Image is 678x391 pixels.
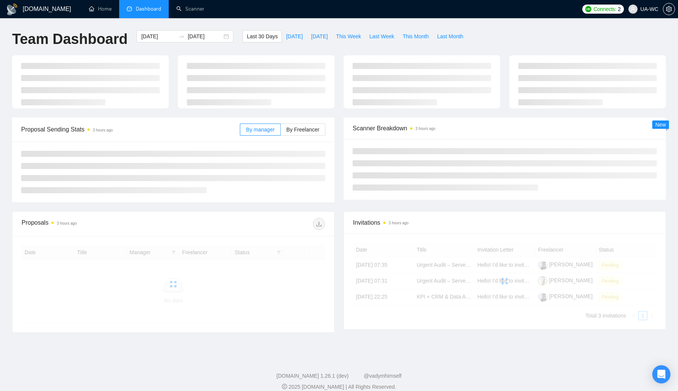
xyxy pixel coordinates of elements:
[415,127,435,131] time: 3 hours ago
[277,373,349,379] a: [DOMAIN_NAME] 1.26.1 (dev)
[663,3,675,15] button: setting
[6,383,672,391] div: 2025 [DOMAIN_NAME] | All Rights Reserved.
[332,30,365,42] button: This Week
[12,30,128,48] h1: Team Dashboard
[57,221,77,225] time: 3 hours ago
[246,127,274,133] span: By manager
[403,32,429,41] span: This Month
[6,3,18,16] img: logo
[127,6,132,11] span: dashboard
[179,33,185,39] span: to
[179,33,185,39] span: swap-right
[141,32,176,41] input: Start date
[630,6,636,12] span: user
[353,218,656,227] span: Invitations
[655,122,666,128] span: New
[389,221,409,225] time: 3 hours ago
[585,6,591,12] img: upwork-logo.png
[176,6,204,12] a: searchScanner
[22,218,173,230] div: Proposals
[437,32,463,41] span: Last Month
[282,30,307,42] button: [DATE]
[311,32,328,41] span: [DATE]
[618,5,621,13] span: 2
[398,30,433,42] button: This Month
[89,6,112,12] a: homeHome
[282,384,287,389] span: copyright
[433,30,467,42] button: Last Month
[93,128,113,132] time: 3 hours ago
[247,32,278,41] span: Last 30 Days
[136,6,161,12] span: Dashboard
[286,127,319,133] span: By Freelancer
[594,5,616,13] span: Connects:
[188,32,222,41] input: End date
[286,32,303,41] span: [DATE]
[336,32,361,41] span: This Week
[652,365,670,383] div: Open Intercom Messenger
[364,373,401,379] a: @vadymhimself
[365,30,398,42] button: Last Week
[307,30,332,42] button: [DATE]
[21,125,240,134] span: Proposal Sending Stats
[663,6,675,12] a: setting
[353,124,657,133] span: Scanner Breakdown
[369,32,394,41] span: Last Week
[243,30,282,42] button: Last 30 Days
